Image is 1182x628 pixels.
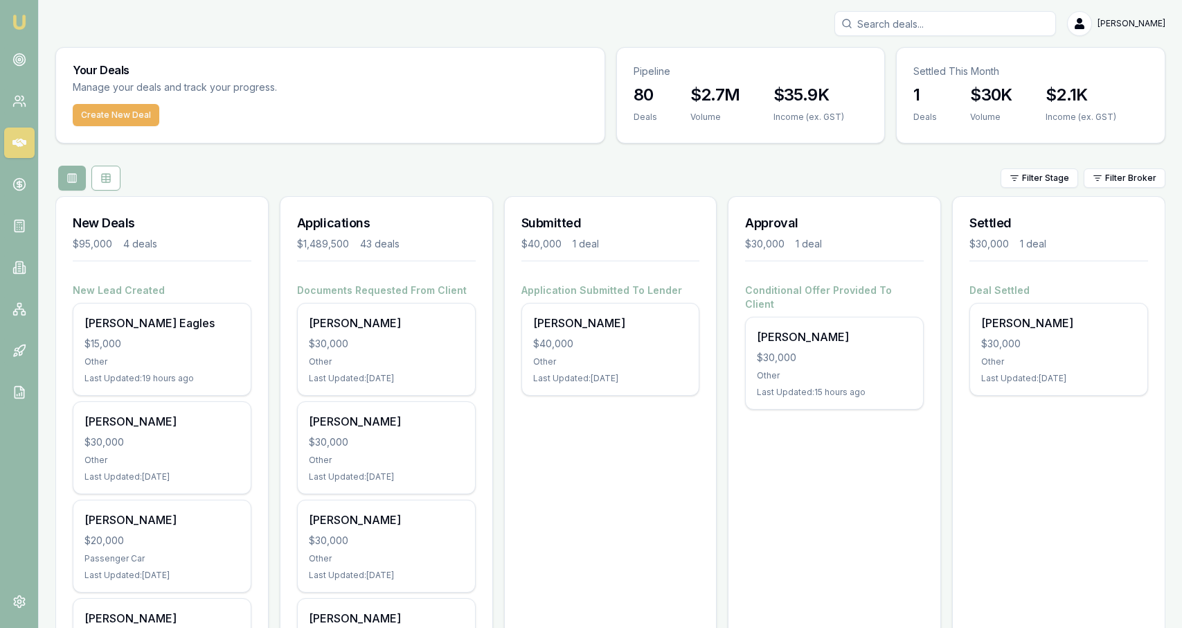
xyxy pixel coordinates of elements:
[73,64,588,76] h3: Your Deals
[84,373,240,384] div: Last Updated: 19 hours ago
[309,534,464,548] div: $30,000
[573,237,599,251] div: 1 deal
[969,213,1148,233] h3: Settled
[970,84,1012,106] h3: $30K
[1022,173,1069,184] span: Filter Stage
[521,213,700,233] h3: Submitted
[1105,173,1156,184] span: Filter Broker
[73,213,251,233] h3: New Deals
[1046,84,1116,106] h3: $2.1K
[297,213,476,233] h3: Applications
[309,570,464,581] div: Last Updated: [DATE]
[84,471,240,482] div: Last Updated: [DATE]
[309,610,464,627] div: [PERSON_NAME]
[981,356,1136,367] div: Other
[981,337,1136,351] div: $30,000
[634,112,657,123] div: Deals
[309,373,464,384] div: Last Updated: [DATE]
[84,315,240,331] div: [PERSON_NAME] Eagles
[1001,168,1078,188] button: Filter Stage
[84,356,240,367] div: Other
[690,112,740,123] div: Volume
[309,315,464,331] div: [PERSON_NAME]
[745,213,924,233] h3: Approval
[634,84,657,106] h3: 80
[757,387,912,398] div: Last Updated: 15 hours ago
[913,64,1148,78] p: Settled This Month
[757,329,912,345] div: [PERSON_NAME]
[360,237,400,251] div: 43 deals
[84,610,240,627] div: [PERSON_NAME]
[309,356,464,367] div: Other
[84,512,240,528] div: [PERSON_NAME]
[11,14,28,30] img: emu-icon-u.png
[969,284,1148,297] h4: Deal Settled
[297,237,349,251] div: $1,489,500
[913,84,937,106] h3: 1
[521,284,700,297] h4: Application Submitted To Lender
[84,435,240,449] div: $30,000
[1084,168,1165,188] button: Filter Broker
[533,373,688,384] div: Last Updated: [DATE]
[981,315,1136,331] div: [PERSON_NAME]
[1046,112,1116,123] div: Income (ex. GST)
[745,237,785,251] div: $30,000
[970,112,1012,123] div: Volume
[309,413,464,430] div: [PERSON_NAME]
[521,237,562,251] div: $40,000
[84,534,240,548] div: $20,000
[634,64,868,78] p: Pipeline
[757,351,912,365] div: $30,000
[309,471,464,482] div: Last Updated: [DATE]
[981,373,1136,384] div: Last Updated: [DATE]
[309,337,464,351] div: $30,000
[913,112,937,123] div: Deals
[690,84,740,106] h3: $2.7M
[309,553,464,564] div: Other
[1098,18,1165,29] span: [PERSON_NAME]
[73,80,427,96] p: Manage your deals and track your progress.
[533,315,688,331] div: [PERSON_NAME]
[309,455,464,466] div: Other
[73,237,112,251] div: $95,000
[84,337,240,351] div: $15,000
[1020,237,1046,251] div: 1 deal
[969,237,1009,251] div: $30,000
[309,512,464,528] div: [PERSON_NAME]
[73,284,251,297] h4: New Lead Created
[123,237,157,251] div: 4 deals
[834,11,1056,36] input: Search deals
[297,284,476,297] h4: Documents Requested From Client
[73,104,159,126] button: Create New Deal
[309,435,464,449] div: $30,000
[84,570,240,581] div: Last Updated: [DATE]
[84,455,240,466] div: Other
[773,84,844,106] h3: $35.9K
[773,112,844,123] div: Income (ex. GST)
[84,553,240,564] div: Passenger Car
[757,370,912,381] div: Other
[533,356,688,367] div: Other
[796,237,822,251] div: 1 deal
[745,284,924,311] h4: Conditional Offer Provided To Client
[533,337,688,351] div: $40,000
[84,413,240,430] div: [PERSON_NAME]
